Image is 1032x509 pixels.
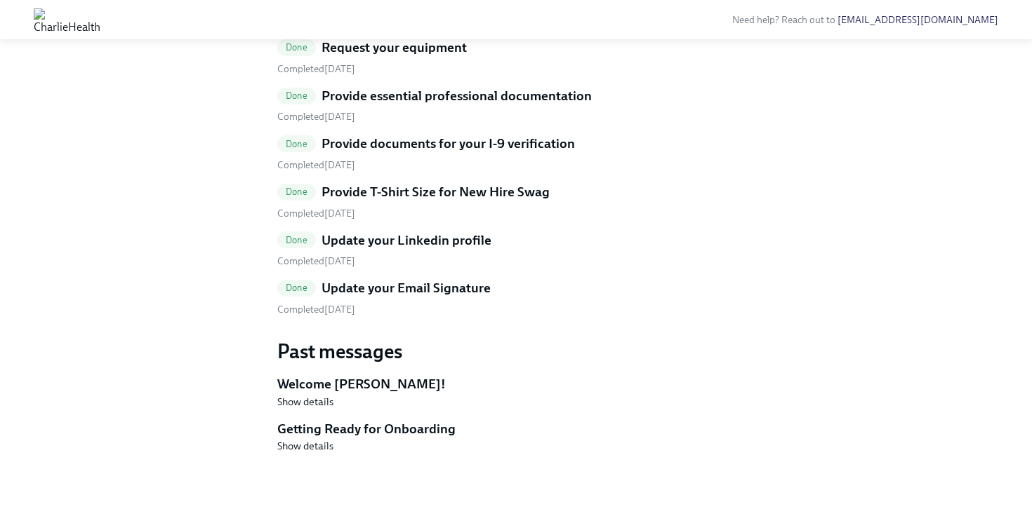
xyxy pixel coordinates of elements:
[277,90,316,101] span: Done
[277,420,755,438] h5: Getting Ready for Onboarding
[277,42,316,53] span: Done
[322,183,550,201] h5: Provide T-Shirt Size for New Hire Swag
[277,304,355,315] span: Completed [DATE]
[277,283,316,293] span: Done
[322,87,592,105] h5: Provide essential professional documentation
[322,231,491,250] h5: Update your Linkedin profile
[277,135,755,172] a: DoneProvide documents for your I-9 verification Completed[DATE]
[838,14,998,26] a: [EMAIL_ADDRESS][DOMAIN_NAME]
[277,39,755,76] a: DoneRequest your equipment Completed[DATE]
[277,63,355,75] span: Sunday, September 14th 2025, 8:39 pm
[277,439,333,453] button: Show details
[277,231,755,269] a: DoneUpdate your Linkedin profile Completed[DATE]
[277,208,355,219] span: Sunday, September 14th 2025, 8:37 pm
[277,87,755,124] a: DoneProvide essential professional documentation Completed[DATE]
[277,255,355,267] span: Monday, October 6th 2025, 11:59 am
[277,375,755,393] h5: Welcome [PERSON_NAME]!
[277,279,755,316] a: DoneUpdate your Email Signature Completed[DATE]
[732,14,998,26] span: Need help? Reach out to
[277,235,316,245] span: Done
[277,395,333,409] button: Show details
[34,8,100,31] img: CharlieHealth
[277,186,316,197] span: Done
[322,135,575,153] h5: Provide documents for your I-9 verification
[277,139,316,149] span: Done
[277,339,755,364] h3: Past messages
[277,159,355,171] span: Sunday, September 14th 2025, 8:42 pm
[277,183,755,220] a: DoneProvide T-Shirt Size for New Hire Swag Completed[DATE]
[277,111,355,123] span: Sunday, September 14th 2025, 8:35 pm
[322,39,467,57] h5: Request your equipment
[322,279,491,297] h5: Update your Email Signature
